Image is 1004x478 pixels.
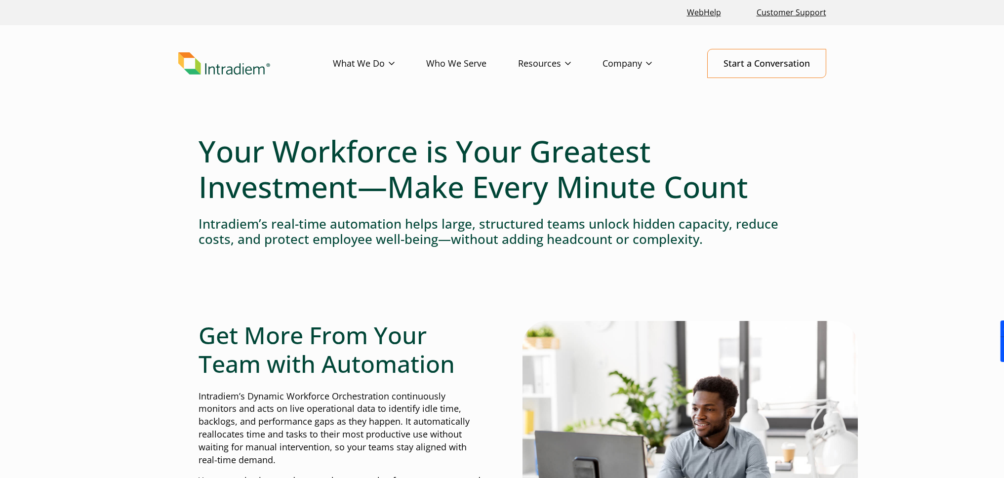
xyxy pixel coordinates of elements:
a: Start a Conversation [707,49,826,78]
a: Link opens in a new window [683,2,725,23]
a: Link to homepage of Intradiem [178,52,333,75]
a: Who We Serve [426,49,518,78]
a: Company [602,49,683,78]
a: Resources [518,49,602,78]
h1: Your Workforce is Your Greatest Investment—Make Every Minute Count [199,133,806,204]
h2: Get More From Your Team with Automation [199,321,482,378]
a: What We Do [333,49,426,78]
p: Intradiem’s Dynamic Workforce Orchestration continuously monitors and acts on live operational da... [199,390,482,467]
h4: Intradiem’s real-time automation helps large, structured teams unlock hidden capacity, reduce cos... [199,216,806,247]
a: Customer Support [753,2,830,23]
img: Intradiem [178,52,270,75]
